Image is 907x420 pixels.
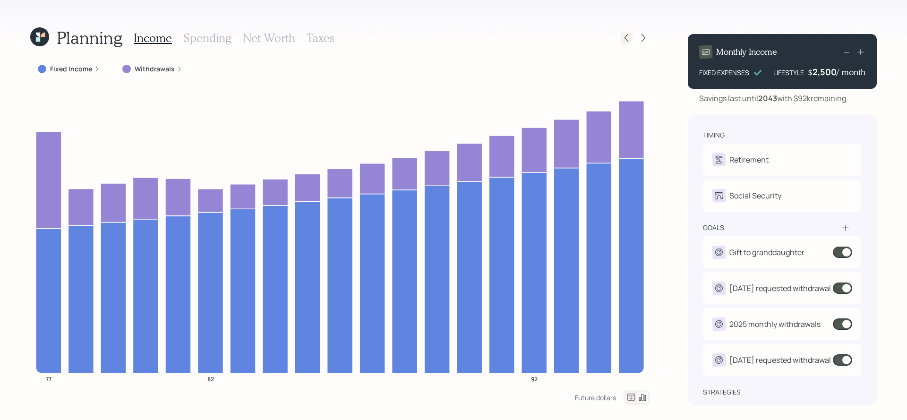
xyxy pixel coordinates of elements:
h4: $ [808,67,813,77]
tspan: 92 [531,375,538,383]
div: 2,500 [813,66,837,77]
h3: Spending [183,31,231,45]
label: Withdrawals [135,64,175,74]
div: timing [703,130,725,140]
div: Retirement [729,154,769,165]
b: 2043 [758,93,777,103]
div: Future dollars [575,393,616,402]
div: Gift to granddaughter [729,247,804,258]
div: Savings last until with $92k remaining [699,93,846,104]
div: strategies [703,387,741,397]
tspan: 82 [207,375,214,383]
div: Social Security [729,190,781,201]
h4: Monthly Income [716,47,777,57]
h3: Income [134,31,172,45]
tspan: 77 [46,375,51,383]
div: [DATE] requested withdrawal [729,283,831,294]
label: Fixed Income [50,64,92,74]
h3: Net Worth [243,31,295,45]
div: 2025 monthly withdrawals [729,318,821,330]
h1: Planning [57,27,122,48]
div: goals [703,223,724,232]
div: [DATE] requested withdrawal [729,354,831,366]
h4: / month [837,67,865,77]
h3: Taxes [307,31,334,45]
div: LIFESTYLE [773,68,804,77]
div: FIXED EXPENSES [699,68,749,77]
